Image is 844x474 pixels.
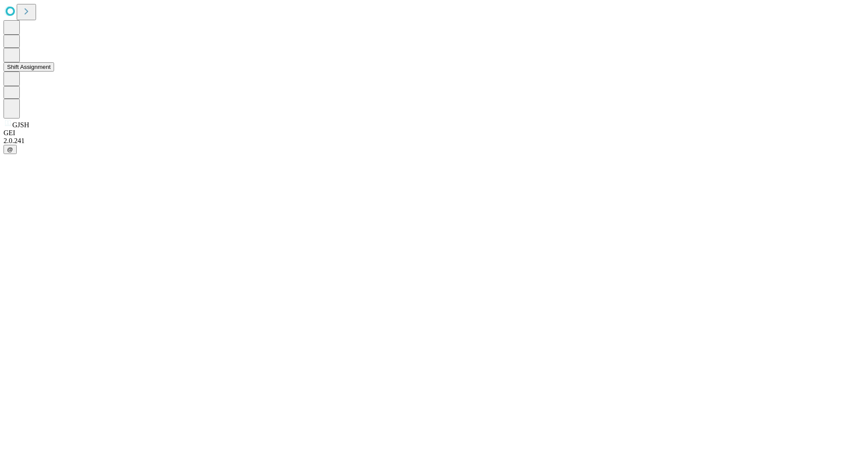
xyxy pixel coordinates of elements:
span: @ [7,146,13,153]
span: GJSH [12,121,29,129]
div: 2.0.241 [4,137,840,145]
button: Shift Assignment [4,62,54,72]
button: @ [4,145,17,154]
div: GEI [4,129,840,137]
